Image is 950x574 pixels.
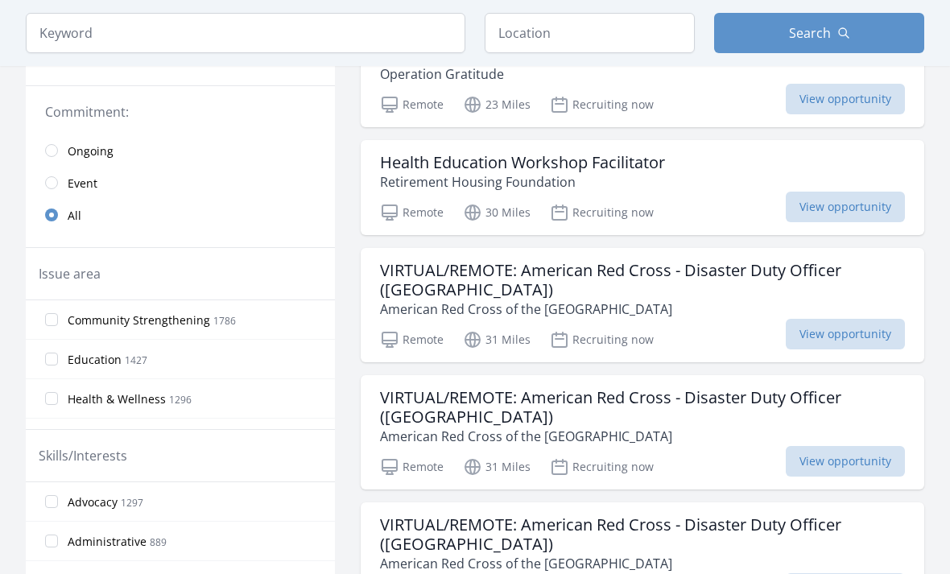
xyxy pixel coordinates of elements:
input: Administrative 889 [45,535,58,548]
a: #VirtualVolunteerism: Write Letters Operation Gratitude Remote 23 Miles Recruiting now View oppor... [361,33,924,128]
p: Recruiting now [550,204,654,223]
p: 30 Miles [463,204,531,223]
span: Administrative [68,535,147,551]
span: View opportunity [786,320,905,350]
span: 1296 [169,394,192,407]
span: Search [789,23,831,43]
p: American Red Cross of the [GEOGRAPHIC_DATA] [380,300,905,320]
p: 31 Miles [463,458,531,477]
input: Community Strengthening 1786 [45,314,58,327]
input: Education 1427 [45,353,58,366]
p: Remote [380,331,444,350]
span: Community Strengthening [68,313,210,329]
p: Remote [380,96,444,115]
h3: VIRTUAL/REMOTE: American Red Cross - Disaster Duty Officer ([GEOGRAPHIC_DATA]) [380,516,905,555]
p: Retirement Housing Foundation [380,173,665,192]
input: Health & Wellness 1296 [45,393,58,406]
a: Health Education Workshop Facilitator Retirement Housing Foundation Remote 30 Miles Recruiting no... [361,141,924,236]
p: 23 Miles [463,96,531,115]
p: Recruiting now [550,96,654,115]
h3: Health Education Workshop Facilitator [380,154,665,173]
a: VIRTUAL/REMOTE: American Red Cross - Disaster Duty Officer ([GEOGRAPHIC_DATA]) American Red Cross... [361,249,924,363]
p: American Red Cross of the [GEOGRAPHIC_DATA] [380,427,905,447]
p: Recruiting now [550,331,654,350]
span: Advocacy [68,495,118,511]
legend: Issue area [39,265,101,284]
a: VIRTUAL/REMOTE: American Red Cross - Disaster Duty Officer ([GEOGRAPHIC_DATA]) American Red Cross... [361,376,924,490]
p: Remote [380,204,444,223]
span: 1427 [125,354,147,368]
span: View opportunity [786,192,905,223]
span: View opportunity [786,85,905,115]
span: Education [68,353,122,369]
span: 1786 [213,315,236,328]
legend: Commitment: [45,103,316,122]
p: American Red Cross of the [GEOGRAPHIC_DATA] [380,555,905,574]
span: 889 [150,536,167,550]
h3: VIRTUAL/REMOTE: American Red Cross - Disaster Duty Officer ([GEOGRAPHIC_DATA]) [380,389,905,427]
p: Remote [380,458,444,477]
a: All [26,200,335,232]
legend: Skills/Interests [39,447,127,466]
h3: VIRTUAL/REMOTE: American Red Cross - Disaster Duty Officer ([GEOGRAPHIC_DATA]) [380,262,905,300]
input: Location [485,13,695,53]
a: Ongoing [26,135,335,167]
span: Event [68,176,97,192]
input: Advocacy 1297 [45,496,58,509]
p: Recruiting now [550,458,654,477]
span: All [68,209,81,225]
a: Event [26,167,335,200]
p: Operation Gratitude [380,65,642,85]
input: Keyword [26,13,465,53]
span: Health & Wellness [68,392,166,408]
p: 31 Miles [463,331,531,350]
span: 1297 [121,497,143,510]
button: Search [714,13,924,53]
span: Ongoing [68,144,114,160]
span: View opportunity [786,447,905,477]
